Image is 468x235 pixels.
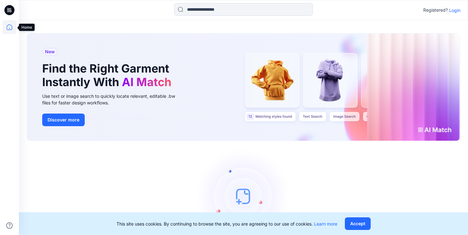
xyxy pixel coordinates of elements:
[117,220,337,227] p: This site uses cookies. By continuing to browse the site, you are agreeing to our use of cookies.
[122,75,171,89] span: AI Match
[345,217,371,230] button: Accept
[45,48,55,56] span: New
[42,93,184,106] div: Use text or image search to quickly locate relevant, editable .bw files for faster design workflows.
[449,7,460,14] p: Login
[423,6,448,14] p: Registered?
[314,221,337,226] a: Learn more
[42,62,174,89] h1: Find the Right Garment Instantly With
[42,114,85,126] button: Discover more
